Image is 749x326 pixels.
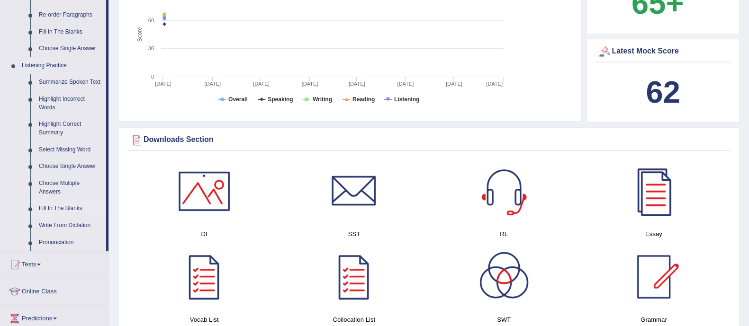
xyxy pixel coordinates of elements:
a: Select Missing Word [35,141,106,159]
a: Summarize Spoken Text [35,74,106,91]
a: Choose Multiple Answers [35,175,106,200]
tspan: Writing [313,96,332,103]
b: 62 [646,75,680,109]
text: 0 [151,74,154,79]
text: 60 [148,18,154,23]
h4: Grammar [584,315,724,325]
h4: SST [284,229,424,239]
tspan: [DATE] [204,81,221,87]
a: Write From Dictation [35,217,106,234]
a: Choose Single Answer [35,158,106,175]
a: Listening Practice [18,57,106,74]
a: Fill In The Blanks [35,24,106,41]
a: Highlight Correct Summary [35,116,106,141]
tspan: [DATE] [155,81,171,87]
div: Latest Mock Score [597,44,729,59]
a: Pronunciation [35,234,106,251]
a: Tests [0,251,108,275]
a: Re-order Paragraphs [35,7,106,24]
tspan: [DATE] [253,81,270,87]
h4: SWT [434,315,574,325]
h4: Vocab List [134,315,274,325]
tspan: [DATE] [302,81,318,87]
tspan: [DATE] [486,81,503,87]
h4: RL [434,229,574,239]
tspan: Listening [394,96,419,103]
div: Downloads Section [129,133,729,147]
tspan: [DATE] [349,81,365,87]
tspan: Overall [228,96,248,103]
h4: DI [134,229,274,239]
tspan: [DATE] [397,81,414,87]
tspan: Reading [352,96,375,103]
text: 30 [148,45,154,51]
tspan: Speaking [268,96,293,103]
a: Online Class [0,278,108,302]
a: Choose Single Answer [35,40,106,57]
tspan: [DATE] [446,81,462,87]
h4: Essay [584,229,724,239]
tspan: Score [136,27,143,42]
a: Fill In The Blanks [35,200,106,217]
h4: Collocation List [284,315,424,325]
a: Highlight Incorrect Words [35,91,106,116]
